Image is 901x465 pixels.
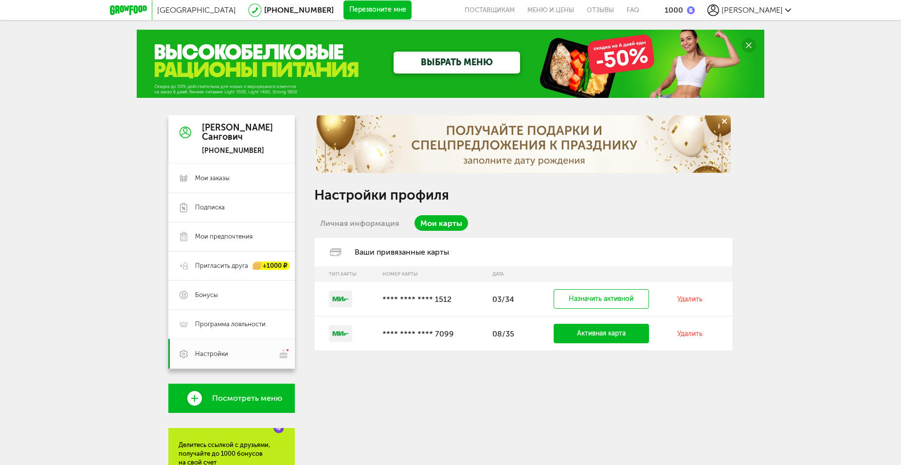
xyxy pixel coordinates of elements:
[314,215,405,231] a: Личная информация
[195,350,228,358] span: Настройки
[314,266,378,282] th: Тип карты
[264,5,334,15] a: [PHONE_NUMBER]
[157,5,236,15] span: [GEOGRAPHIC_DATA]
[168,384,295,413] a: Посмотреть меню
[487,266,530,282] th: Дата
[195,203,225,212] span: Подписка
[677,295,703,303] a: Удалить
[168,310,295,339] a: Программа лояльности
[554,289,649,309] a: Назначить активной
[195,174,230,183] span: Мои заказы
[677,330,703,338] a: Удалить
[168,164,295,193] a: Мои заказы
[721,5,783,15] span: [PERSON_NAME]
[168,193,295,222] a: Подписка
[212,394,282,403] span: Посмотреть меню
[202,147,273,155] div: [PHONE_NUMBER]
[195,261,248,270] span: Пригласить друга
[314,189,733,202] h1: Настройки профиля
[168,280,295,310] a: Бонусы
[487,316,530,351] td: 08/35
[253,262,290,270] div: +1000 ₽
[168,251,295,280] a: Пригласить друга +1000 ₽
[202,123,273,143] div: [PERSON_NAME] Сангович
[195,232,252,241] span: Мои предпочтения
[168,222,295,251] a: Мои предпочтения
[665,5,683,15] div: 1000
[168,339,295,369] a: Настройки
[314,238,733,266] div: Ваши привязанные карты
[195,320,266,329] span: Программа лояльности
[414,215,468,231] a: Мои карты
[195,291,218,299] span: Бонусы
[378,266,487,282] th: Номер карты
[487,282,530,316] td: 03/34
[554,324,649,343] a: Активная карта
[343,0,412,20] button: Перезвоните мне
[687,6,695,14] img: bonus_b.cdccf46.png
[394,52,520,74] a: ВЫБРАТЬ МЕНЮ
